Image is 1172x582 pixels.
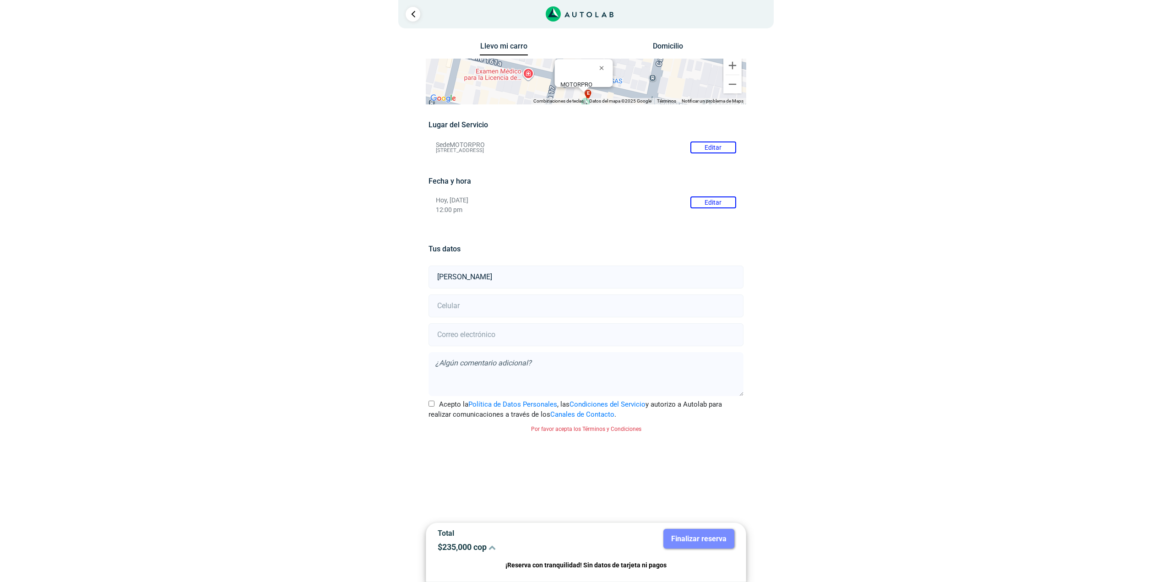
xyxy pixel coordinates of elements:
a: Condiciones del Servicio [570,400,646,408]
a: Link al sitio de autolab [546,9,614,18]
a: Política de Datos Personales [468,400,557,408]
img: Google [428,92,458,104]
p: 12:00 pm [436,206,736,214]
a: Ir al paso anterior [406,7,420,22]
input: Nombre y apellido [429,266,743,288]
p: $ 235,000 cop [438,542,579,552]
small: Por favor acepta los Términos y Condiciones [531,426,641,432]
button: Reducir [723,75,742,93]
span: e [587,90,590,98]
label: Acepto la , las y autorizo a Autolab para realizar comunicaciones a través de los . [429,399,743,420]
a: Canales de Contacto [550,410,614,419]
p: ¡Reserva con tranquilidad! Sin datos de tarjeta ni pagos [438,560,734,571]
button: Combinaciones de teclas [533,98,584,104]
a: Abre esta zona en Google Maps (se abre en una nueva ventana) [428,92,458,104]
input: Acepto laPolítica de Datos Personales, lasCondiciones del Servicioy autorizo a Autolab para reali... [429,401,434,407]
a: Notificar un problema de Maps [682,98,743,103]
input: Correo electrónico [429,323,743,346]
span: Datos del mapa ©2025 Google [589,98,651,103]
button: Finalizar reserva [663,529,734,549]
button: Domicilio [644,42,692,55]
h5: Lugar del Servicio [429,120,743,129]
p: Hoy, [DATE] [436,196,736,204]
button: Llevo mi carro [480,42,528,56]
b: MOTORPRO [560,81,592,88]
button: Ampliar [723,56,742,75]
button: Cerrar [593,57,615,79]
p: Total [438,529,579,538]
button: Editar [690,196,736,208]
h5: Tus datos [429,245,743,253]
div: [STREET_ADDRESS] [560,81,613,95]
h5: Fecha y hora [429,177,743,185]
input: Celular [429,294,743,317]
a: Términos (se abre en una nueva pestaña) [657,98,676,103]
